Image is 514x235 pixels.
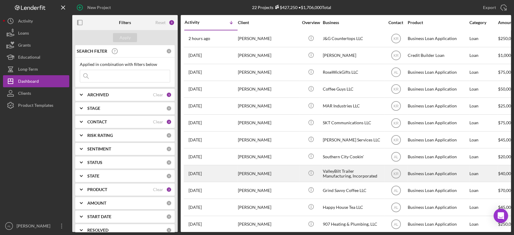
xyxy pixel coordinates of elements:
div: RoseWickGifts LLC [323,64,383,80]
div: Educational [18,51,40,65]
div: Happy House Tea LLC [323,199,383,215]
span: $45,000 [498,205,513,210]
a: Activity [3,15,69,27]
div: Loan [469,81,497,97]
div: 0 [166,48,172,54]
b: AMOUNT [87,201,106,206]
div: Business Loan Application [408,115,468,131]
div: Clients [18,87,31,101]
span: $75,000 [498,70,513,75]
b: START DATE [87,214,111,219]
div: Contact [385,20,407,25]
time: 2025-08-29 06:27 [188,87,202,91]
div: [PERSON_NAME] [238,81,298,97]
div: [PERSON_NAME] [238,31,298,47]
div: Business Loan Application [408,98,468,114]
span: $20,000 [498,154,513,159]
button: Export [477,2,511,14]
text: KR [393,104,398,108]
div: Loan [469,31,497,47]
time: 2025-09-06 01:09 [188,53,202,58]
div: Reset [155,20,166,25]
button: Educational [3,51,69,63]
div: Category [469,20,497,25]
div: 0 [166,173,172,179]
text: KR [393,37,398,41]
div: Overview [300,20,322,25]
div: 0 [166,214,172,219]
div: Business Loan Application [408,81,468,97]
text: AL [394,70,398,75]
button: Clients [3,87,69,99]
b: RESOLVED [87,228,108,233]
div: Business Loan Application [408,165,468,181]
div: Loan [469,182,497,198]
div: Dashboard [18,75,39,89]
div: [PERSON_NAME] [238,132,298,148]
div: 907 Heating & Plumbing, LLC [323,216,383,232]
div: 0 [166,133,172,138]
span: $1,000 [498,53,511,58]
div: [PERSON_NAME] Services LLC [323,132,383,148]
span: $45,000 [498,137,513,142]
div: Activity [18,15,33,29]
time: 2025-08-14 14:33 [188,188,202,193]
div: Product Templates [18,99,53,113]
div: New Project [87,2,111,14]
div: Product [408,20,468,25]
b: Filters [119,20,131,25]
div: [PERSON_NAME] [238,216,298,232]
b: STATUS [87,160,102,165]
div: Business Loan Application [408,149,468,165]
text: KR [393,172,398,176]
div: 5 [169,20,175,26]
div: [PERSON_NAME] [238,115,298,131]
text: KR [393,121,398,125]
div: Business Loan Application [408,132,468,148]
a: Dashboard [3,75,69,87]
time: 2025-08-22 00:22 [188,120,202,125]
text: AL [394,206,398,210]
button: Product Templates [3,99,69,111]
div: Client [238,20,298,25]
span: $40,000 [498,171,513,176]
div: Loan [469,149,497,165]
b: STATE [87,174,99,178]
b: CONTACT [87,119,107,124]
div: MAR Industries LLC [323,98,383,114]
text: KR [393,54,398,58]
div: Loan [469,48,497,63]
b: SENTIMENT [87,147,111,151]
time: 2025-08-31 18:07 [188,70,202,75]
b: STAGE [87,106,100,111]
div: J&G Countertops LLC [323,31,383,47]
div: Loan [469,165,497,181]
button: Grants [3,39,69,51]
b: ARCHIVED [87,92,109,97]
div: Long-Term [18,63,38,77]
div: Apply [120,33,131,42]
div: Southern City Cookin' [323,149,383,165]
button: Apply [113,33,137,42]
b: RISK RATING [87,133,113,138]
div: Loans [18,27,29,41]
time: 2025-08-13 18:09 [188,222,202,227]
div: [PERSON_NAME] [238,64,298,80]
div: 0 [166,146,172,152]
div: Business Loan Application [408,31,468,47]
time: 2025-09-08 22:09 [188,36,210,41]
button: Loans [3,27,69,39]
div: [PERSON_NAME] [238,98,298,114]
time: 2025-08-19 23:00 [188,154,202,159]
div: Business [323,20,383,25]
time: 2025-08-13 21:19 [188,205,202,210]
a: Long-Term [3,63,69,75]
div: 2 [166,187,172,192]
div: Clear [153,92,163,97]
div: ValleyBilt Trailer Manufacturing, Incorporated [323,165,383,181]
div: 1 [166,92,172,97]
text: KR [393,138,398,142]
